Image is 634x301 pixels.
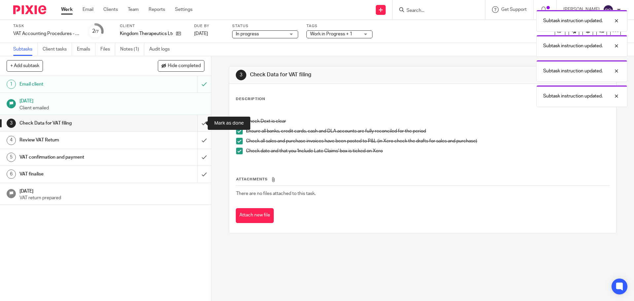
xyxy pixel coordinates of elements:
[19,152,134,162] h1: VAT confirmation and payment
[7,119,16,128] div: 3
[19,79,134,89] h1: Email client
[7,80,16,89] div: 1
[120,23,186,29] label: Client
[92,27,99,35] div: 2
[7,169,16,179] div: 6
[7,136,16,145] div: 4
[310,32,352,36] span: Work in Progress + 1
[19,186,204,195] h1: [DATE]
[95,30,99,33] small: /7
[306,23,372,29] label: Tags
[100,43,115,56] a: Files
[543,43,603,49] p: Subtask instruction updated.
[236,208,274,223] button: Attach new file
[175,6,193,13] a: Settings
[603,5,614,15] img: svg%3E
[13,43,38,56] a: Subtasks
[7,60,43,71] button: + Add subtask
[19,96,204,104] h1: [DATE]
[236,96,265,102] p: Description
[250,71,437,78] h1: Check Data for VAT filing
[19,169,134,179] h1: VAT finalise
[543,18,603,24] p: Subtask instruction updated.
[120,43,144,56] a: Notes (1)
[236,191,316,196] span: There are no files attached to this task.
[19,105,204,111] p: Client emailed
[83,6,93,13] a: Email
[149,43,175,56] a: Audit logs
[246,128,609,134] p: Ensure all banks, credit cards, cash and DLA accounts are fully reconciled for the period
[168,63,201,69] span: Hide completed
[194,31,208,36] span: [DATE]
[158,60,204,71] button: Hide completed
[19,195,204,201] p: VAT return prepared
[236,177,268,181] span: Attachments
[7,153,16,162] div: 5
[13,5,46,14] img: Pixie
[149,6,165,13] a: Reports
[120,30,173,37] p: Kingdom Therapeutics Ltd
[77,43,95,56] a: Emails
[13,30,79,37] div: VAT Accounting Procedures - Jan, April, Jul &amp; Oct
[236,32,259,36] span: In progress
[232,23,298,29] label: Status
[13,23,79,29] label: Task
[236,70,246,80] div: 3
[543,68,603,74] p: Subtask instruction updated.
[13,30,79,37] div: VAT Accounting Procedures - Jan, April, [DATE] & Oct
[246,138,609,144] p: Check all sales and purchase invoices have been posted to P&L (in Xero check the drafts for sales...
[543,93,603,99] p: Subtask instruction updated.
[19,135,134,145] h1: Review VAT Return
[43,43,72,56] a: Client tasks
[246,148,609,154] p: Check date and that you 'Include Late Claims' box is ticked on Xero
[246,118,609,125] p: Check Dext is clear
[19,118,134,128] h1: Check Data for VAT filing
[103,6,118,13] a: Clients
[194,23,224,29] label: Due by
[61,6,73,13] a: Work
[128,6,139,13] a: Team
